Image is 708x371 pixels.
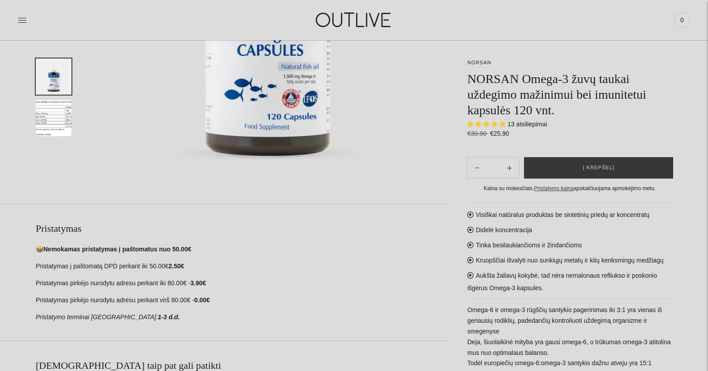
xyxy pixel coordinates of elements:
[168,263,184,270] strong: 2.50€
[36,295,449,306] p: Pristatymas pirkėjo nurodytu adresu perkant virš 80.00€ -
[583,163,615,172] span: Į krepšelį
[467,130,488,137] s: €30,90
[36,222,449,235] h2: Pristatymas
[190,279,206,287] strong: 3.90€
[467,121,507,128] span: 4.92 stars
[490,130,509,137] span: €25,90
[507,121,547,128] span: 13 atsiliepimai
[674,10,690,30] a: 0
[534,185,574,192] a: Pristatymo kaina
[676,14,688,26] span: 0
[36,244,449,255] p: 📦
[467,60,491,65] a: NORSAN
[524,157,673,179] button: Į krepšelį
[467,305,672,369] p: Omega-6 ir omega-3 rūgščių santykio pagerinimas iki 3:1 yra vienas iš geriausių rodiklių, padedan...
[43,246,191,253] strong: Nemokamas pristatymas į paštomatus nuo 50.00€
[36,278,449,289] p: Pristatymas pirkėjo nurodytu adresu perkant iki 80.00€ -
[36,58,71,95] button: Translation missing: en.general.accessibility.image_thumbail
[158,313,180,321] strong: 1-3 d.d.
[500,157,519,179] button: Subtract product quantity
[467,184,672,193] div: Kaina su mokesčiais. apskaičiuojama apmokėjimo metu.
[194,296,210,304] strong: 0.00€
[467,71,672,118] h1: NORSAN Omega-3 žuvų taukai uždegimo mažinimui bei imunitetui kapsulės 120 vnt.
[36,313,158,321] em: Pristatymo terminai [GEOGRAPHIC_DATA]:
[36,100,71,136] button: Translation missing: en.general.accessibility.image_thumbail
[36,261,449,272] p: Pristatymas į paštomatą DPD perkant iki 50.00€
[298,4,410,35] img: OUTLIVE
[486,162,500,175] input: Product quantity
[468,157,486,179] button: Add product quantity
